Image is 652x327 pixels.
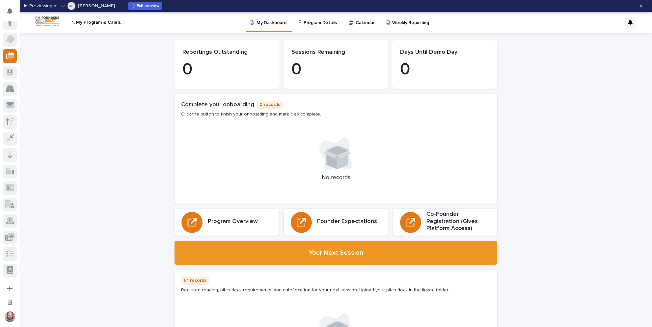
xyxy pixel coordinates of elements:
p: Click the button to finish your onboarding and mark it as complete. [181,112,321,117]
div: Notifications [8,8,17,18]
p: 0 [182,60,272,80]
p: Days Until Demo Day [400,49,489,56]
p: My Dashboard [257,12,286,26]
p: 0 [291,60,381,80]
img: Workspace Logo [35,15,60,27]
button: Abhi Chatterjee[PERSON_NAME] [61,1,115,11]
p: Program Details [304,12,337,26]
a: My Dashboard [249,12,289,31]
a: Program Overview [175,209,279,236]
p: 61 records [181,277,209,285]
h3: Program Overview [208,218,258,225]
p: Previewing as [29,3,59,9]
p: Required reading, pitch deck requirements, and date/location for your next session. Upload your p... [181,287,449,293]
h1: Complete your onboarding [181,101,254,109]
button: Add a new app... [3,281,17,295]
a: Program Details [298,12,340,32]
button: users-avatar [3,310,17,324]
button: Exit preview [128,2,162,10]
p: Calendar [356,12,374,26]
button: Open workspace settings [3,295,17,309]
h2: 1. My Program & Calendar [72,20,125,25]
p: Reportings Outstanding [182,49,272,56]
span: Exit preview [137,4,159,8]
p: No records [178,174,493,181]
a: Co-Founder Registration (Gives Platform Access) [393,209,497,236]
p: [PERSON_NAME] [78,4,115,8]
div: Abhi Chatterjee [69,2,73,10]
button: Notifications [3,4,17,18]
h3: Founder Expectations [317,218,377,225]
p: Weekly Reporting [392,12,429,26]
p: 0 records [257,101,283,109]
p: 0 [400,60,489,80]
h2: Your Next Session [309,249,363,257]
p: Sessions Remaining [291,49,381,56]
h3: Co-Founder Registration (Gives Platform Access) [426,211,490,232]
a: Weekly Reporting [386,12,432,32]
a: Founder Expectations [284,209,388,236]
a: Calendar [348,12,377,32]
